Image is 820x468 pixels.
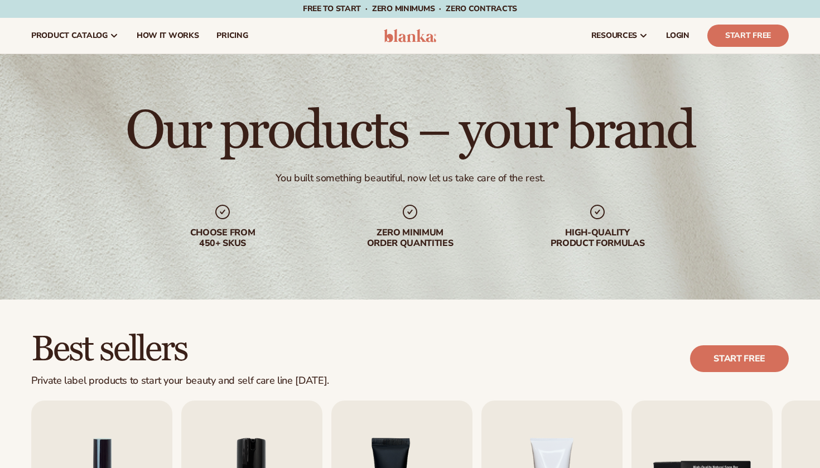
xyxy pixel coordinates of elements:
span: LOGIN [666,31,689,40]
h1: Our products – your brand [126,105,694,158]
a: pricing [208,18,257,54]
a: resources [582,18,657,54]
span: How It Works [137,31,199,40]
div: Private label products to start your beauty and self care line [DATE]. [31,375,329,387]
div: You built something beautiful, now let us take care of the rest. [276,172,545,185]
a: product catalog [22,18,128,54]
span: pricing [216,31,248,40]
div: Zero minimum order quantities [339,228,481,249]
a: LOGIN [657,18,698,54]
div: High-quality product formulas [526,228,669,249]
a: Start Free [707,25,789,47]
h2: Best sellers [31,331,329,368]
span: resources [591,31,637,40]
a: Start free [690,345,789,372]
a: How It Works [128,18,208,54]
span: Free to start · ZERO minimums · ZERO contracts [303,3,517,14]
div: Choose from 450+ Skus [151,228,294,249]
span: product catalog [31,31,108,40]
img: logo [384,29,437,42]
